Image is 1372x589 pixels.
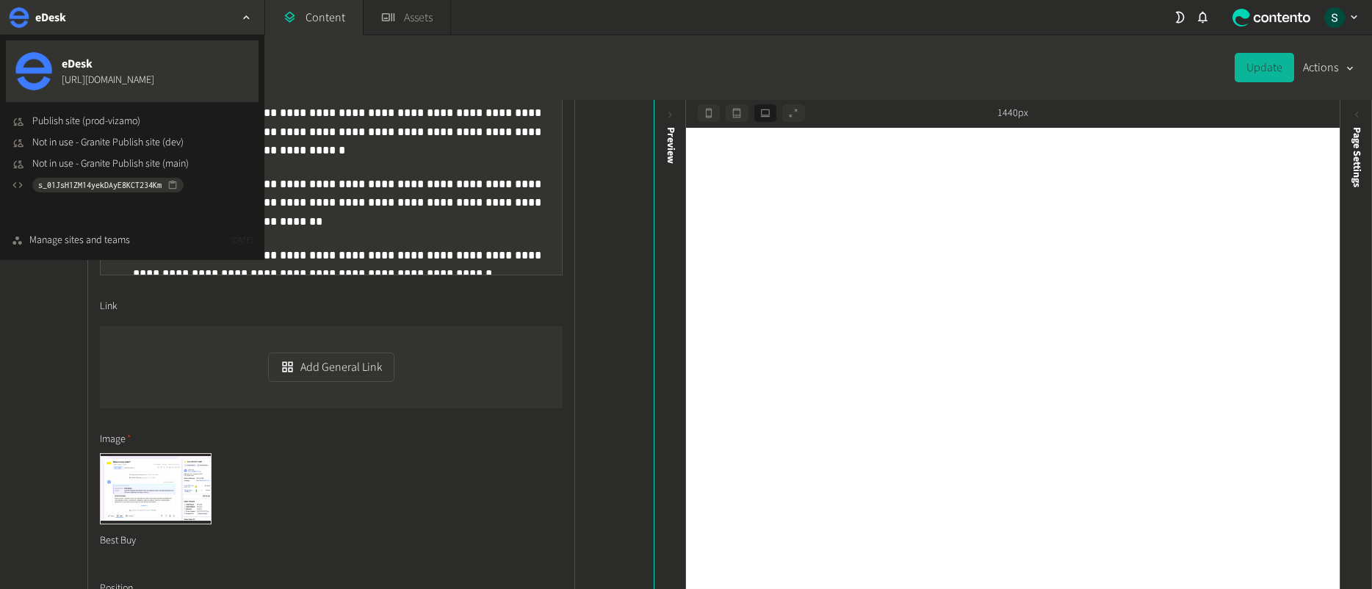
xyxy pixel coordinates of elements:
[268,353,394,382] button: Add General Link
[100,524,212,557] div: Best Buy
[1235,53,1294,82] button: Update
[100,432,131,447] span: Image
[12,156,189,172] button: Not in use - Granite Publish site (main)
[12,135,184,151] button: Not in use - Granite Publish site (dev)
[9,7,29,28] img: eDesk
[1303,53,1354,82] button: Actions
[231,234,253,247] span: [DATE]
[32,156,189,172] span: Not in use - Granite Publish site (main)
[32,135,184,151] span: Not in use - Granite Publish site (dev)
[32,178,184,192] button: s_01JsH1ZM14yekDAyE8KCT234Km
[35,9,66,26] h2: eDesk
[62,73,154,88] a: [URL][DOMAIN_NAME]
[29,233,130,248] div: Manage sites and teams
[1324,7,1345,28] img: Sarah Grady
[101,454,211,524] img: Best Buy
[62,55,154,73] span: eDesk
[100,299,118,314] span: Link
[1349,127,1365,187] span: Page Settings
[12,114,140,129] button: Publish site (prod-vizamo)
[32,114,140,129] span: Publish site (prod-vizamo)
[12,233,130,248] a: Manage sites and teams
[15,52,53,90] img: eDesk
[663,127,679,164] div: Preview
[997,106,1028,121] span: 1440px
[38,178,162,192] span: s_01JsH1ZM14yekDAyE8KCT234Km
